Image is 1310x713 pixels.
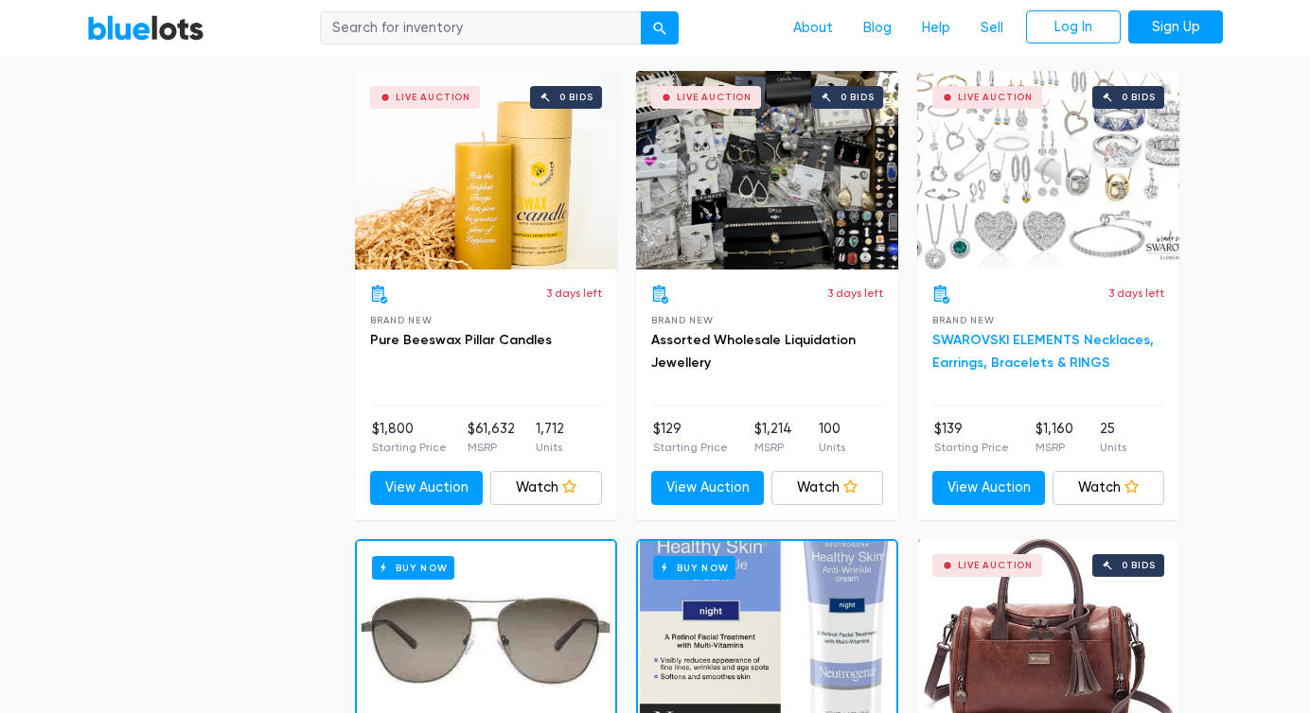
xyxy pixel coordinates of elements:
a: Live Auction 0 bids [636,71,898,270]
p: 3 days left [1108,285,1164,302]
div: Live Auction [677,93,752,102]
div: 0 bids [841,93,875,102]
div: 0 bids [1122,93,1156,102]
p: 3 days left [546,285,602,302]
a: Watch [490,471,603,505]
a: Pure Beeswax Pillar Candles [370,332,552,348]
div: 0 bids [1122,561,1156,570]
p: Starting Price [372,439,447,456]
a: Live Auction 0 bids [917,71,1179,270]
span: Brand New [651,315,713,325]
a: View Auction [651,471,764,505]
a: BlueLots [87,14,204,42]
h6: Buy Now [653,556,735,580]
li: $139 [934,419,1009,457]
p: MSRP [468,439,515,456]
p: MSRP [1036,439,1073,456]
span: Brand New [932,315,994,325]
p: Starting Price [934,439,1009,456]
p: Starting Price [653,439,728,456]
div: Live Auction [958,561,1033,570]
li: 1,712 [536,419,564,457]
li: $1,800 [372,419,447,457]
h6: Buy Now [372,556,454,580]
a: About [778,10,848,46]
a: Sign Up [1128,10,1223,44]
a: View Auction [370,471,483,505]
p: Units [1100,439,1126,456]
li: $1,214 [754,419,792,457]
p: Units [819,439,845,456]
li: 25 [1100,419,1126,457]
a: Blog [848,10,907,46]
div: 0 bids [559,93,593,102]
input: Search for inventory [320,11,642,45]
a: Watch [771,471,884,505]
a: Assorted Wholesale Liquidation Jewellery [651,332,856,371]
a: SWAROVSKI ELEMENTS Necklaces, Earrings, Bracelets & RINGS [932,332,1154,371]
a: Live Auction 0 bids [355,71,617,270]
p: MSRP [754,439,792,456]
a: Help [907,10,965,46]
div: Live Auction [958,93,1033,102]
a: View Auction [932,471,1045,505]
span: Brand New [370,315,432,325]
li: 100 [819,419,845,457]
li: $61,632 [468,419,515,457]
p: 3 days left [827,285,883,302]
p: Units [536,439,564,456]
a: Log In [1026,10,1121,44]
a: Watch [1053,471,1165,505]
li: $1,160 [1036,419,1073,457]
li: $129 [653,419,728,457]
div: Live Auction [396,93,470,102]
a: Sell [965,10,1018,46]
